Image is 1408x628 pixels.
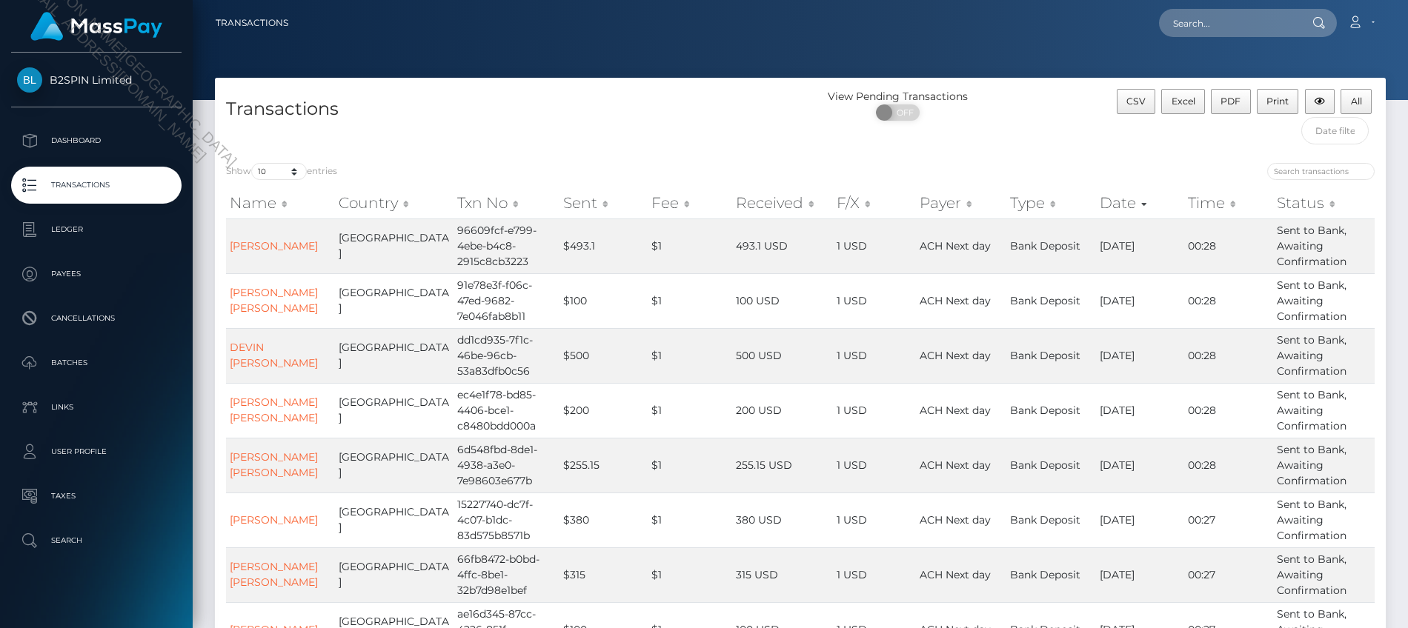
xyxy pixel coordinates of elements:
td: 493.1 USD [732,218,833,273]
th: Time: activate to sort column ascending [1184,188,1272,218]
td: Bank Deposit [1006,273,1096,328]
td: [GEOGRAPHIC_DATA] [335,328,454,383]
td: [DATE] [1096,438,1184,492]
th: Type: activate to sort column ascending [1006,188,1096,218]
p: Transactions [17,174,176,196]
th: Country: activate to sort column ascending [335,188,454,218]
label: Show entries [226,163,337,180]
th: F/X: activate to sort column ascending [833,188,916,218]
td: $380 [559,492,648,547]
td: [GEOGRAPHIC_DATA] [335,218,454,273]
th: Payer: activate to sort column ascending [916,188,1006,218]
a: Transactions [216,7,288,39]
td: Sent to Bank, Awaiting Confirmation [1273,547,1375,602]
td: 00:27 [1184,547,1272,602]
td: $200 [559,383,648,438]
p: Payees [17,263,176,285]
button: Excel [1161,89,1205,114]
p: Ledger [17,218,176,241]
td: Bank Deposit [1006,218,1096,273]
p: Taxes [17,485,176,507]
th: Fee: activate to sort column ascending [648,188,732,218]
td: Sent to Bank, Awaiting Confirmation [1273,218,1375,273]
button: CSV [1117,89,1156,114]
span: ACH Next day [920,568,991,581]
a: Dashboard [11,122,182,159]
a: [PERSON_NAME] [PERSON_NAME] [230,450,318,479]
span: All [1351,96,1362,107]
p: User Profile [17,441,176,463]
span: Excel [1172,96,1195,107]
input: Search transactions [1267,163,1375,180]
th: Received: activate to sort column ascending [732,188,833,218]
h4: Transactions [226,96,789,122]
input: Search... [1159,9,1298,37]
td: 500 USD [732,328,833,383]
a: [PERSON_NAME] [PERSON_NAME] [230,395,318,424]
td: $1 [648,383,732,438]
select: Showentries [251,163,307,180]
td: $255.15 [559,438,648,492]
th: Sent: activate to sort column ascending [559,188,648,218]
td: 1 USD [833,273,916,328]
td: dd1cd935-7f1c-46be-96cb-53a83dfb0c56 [454,328,559,383]
td: $500 [559,328,648,383]
td: 1 USD [833,492,916,547]
td: 1 USD [833,547,916,602]
td: 15227740-dc7f-4c07-b1dc-83d575b8571b [454,492,559,547]
td: [DATE] [1096,218,1184,273]
td: [GEOGRAPHIC_DATA] [335,492,454,547]
span: ACH Next day [920,294,991,307]
td: 100 USD [732,273,833,328]
td: [GEOGRAPHIC_DATA] [335,273,454,328]
a: [PERSON_NAME] [230,513,318,527]
td: $493.1 [559,218,648,273]
td: $1 [648,547,732,602]
td: 1 USD [833,218,916,273]
a: User Profile [11,433,182,470]
th: Status: activate to sort column ascending [1273,188,1375,218]
span: ACH Next day [920,404,991,417]
a: Batches [11,344,182,381]
img: MassPay Logo [30,12,162,41]
span: ACH Next day [920,239,991,253]
div: View Pending Transactions [800,89,995,104]
td: 00:27 [1184,492,1272,547]
span: ACH Next day [920,513,991,527]
p: Search [17,530,176,552]
span: PDF [1221,96,1241,107]
td: [GEOGRAPHIC_DATA] [335,547,454,602]
a: Taxes [11,478,182,515]
p: Cancellations [17,307,176,330]
td: Bank Deposit [1006,492,1096,547]
td: Sent to Bank, Awaiting Confirmation [1273,383,1375,438]
td: ec4e1f78-bd85-4406-bce1-c8480bdd000a [454,383,559,438]
th: Txn No: activate to sort column ascending [454,188,559,218]
img: B2SPIN Limited [17,67,42,93]
span: B2SPIN Limited [11,73,182,87]
td: [DATE] [1096,547,1184,602]
td: 00:28 [1184,218,1272,273]
td: 00:28 [1184,383,1272,438]
td: 200 USD [732,383,833,438]
a: Links [11,389,182,426]
td: 00:28 [1184,438,1272,492]
button: PDF [1211,89,1251,114]
span: OFF [884,104,921,121]
td: 380 USD [732,492,833,547]
td: 6d548fbd-8de1-4938-a3e0-7e98603e677b [454,438,559,492]
button: Column visibility [1305,89,1335,114]
span: ACH Next day [920,458,991,472]
a: Search [11,522,182,559]
td: Sent to Bank, Awaiting Confirmation [1273,273,1375,328]
td: [DATE] [1096,273,1184,328]
td: 91e78e3f-f06c-47ed-9682-7e046fab8b11 [454,273,559,328]
td: $315 [559,547,648,602]
a: Transactions [11,167,182,204]
td: [GEOGRAPHIC_DATA] [335,438,454,492]
a: [PERSON_NAME] [230,239,318,253]
a: Payees [11,255,182,293]
td: Bank Deposit [1006,383,1096,438]
td: 1 USD [833,383,916,438]
td: $1 [648,438,732,492]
